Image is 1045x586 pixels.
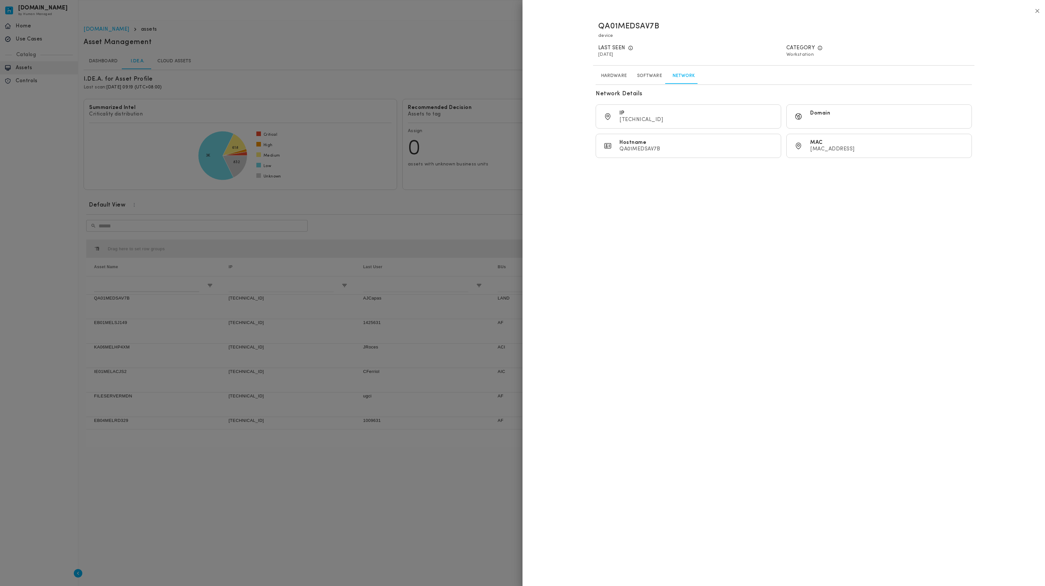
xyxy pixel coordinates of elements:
p: QA01MEDSAV7B [619,146,660,152]
a: Network [667,68,700,84]
a: Software [632,68,667,84]
span: Category [786,44,815,52]
h6: Hostname [619,139,660,146]
h6: Domain [810,110,830,116]
div: Latest timestamp the asset has been seen in hm.works [628,45,633,51]
span: Category [786,45,815,51]
span: Last Seen [598,45,625,51]
span: [DATE] [598,52,613,57]
h6: MAC [810,139,855,146]
span: Workstation [786,52,814,57]
p: [MAC_ADDRESS] [810,146,855,152]
a: Hardware [596,68,632,84]
span: Last Seen [598,44,625,52]
h6: Network Details [596,90,643,98]
p: device [598,33,969,39]
h6: IP [619,110,663,116]
h4: QA01MEDSAV7B [598,21,659,32]
p: [TECHNICAL_ID] [619,116,663,123]
div: High level categorization of the asset type (e.g. laptop, workstation, etc.) [817,45,823,51]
